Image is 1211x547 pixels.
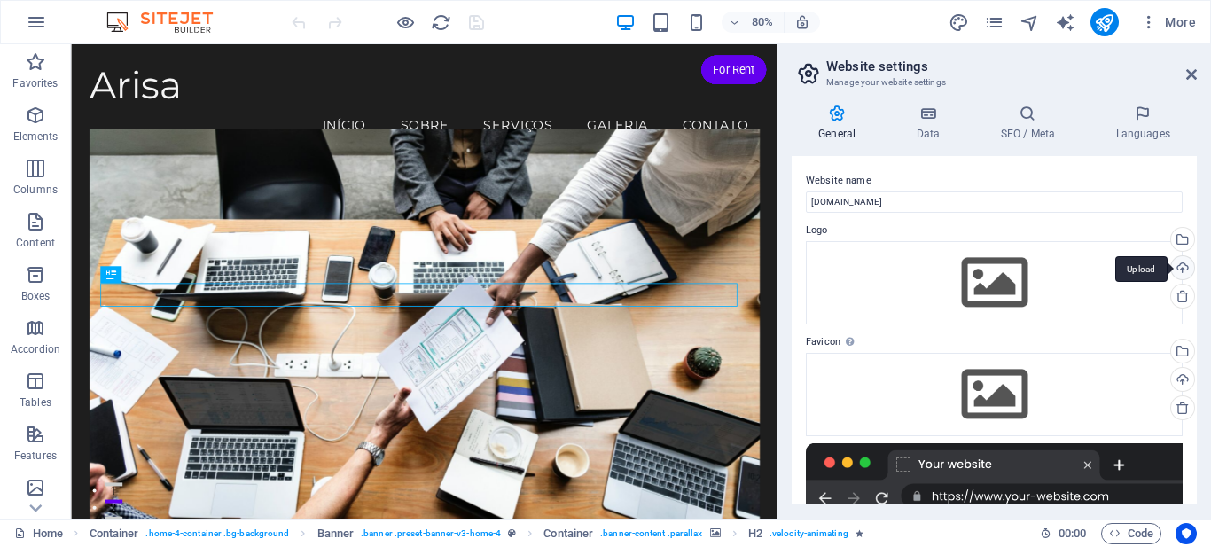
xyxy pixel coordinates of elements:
button: navigator [1020,12,1041,33]
h4: General [792,105,889,142]
h6: Session time [1040,523,1087,544]
button: design [949,12,970,33]
button: publish [1090,8,1119,36]
p: Elements [13,129,59,144]
p: Favorites [12,76,58,90]
i: Reload page [431,12,451,33]
span: 00 00 [1059,523,1086,544]
p: Features [14,449,57,463]
i: Pages (Ctrl+Alt+S) [984,12,1004,33]
h4: SEO / Meta [973,105,1089,142]
i: On resize automatically adjust zoom level to fit chosen device. [794,14,810,30]
button: reload [430,12,451,33]
span: . home-4-container .bg-background [145,523,289,544]
span: . velocity-animating [770,523,848,544]
span: Code [1109,523,1153,544]
a: Upload [1170,255,1195,280]
button: Code [1101,523,1161,544]
i: Publish [1094,12,1114,33]
h4: Data [889,105,973,142]
button: Click here to leave preview mode and continue editing [395,12,416,33]
button: text_generator [1055,12,1076,33]
span: : [1071,527,1074,540]
span: Click to select. Double-click to edit [90,523,139,544]
img: Editor Logo [102,12,235,33]
button: More [1133,8,1203,36]
i: This element contains a background [710,528,721,538]
h6: 80% [748,12,777,33]
p: Content [16,236,55,250]
i: Design (Ctrl+Alt+Y) [949,12,969,33]
span: Click to select. Double-click to edit [748,523,762,544]
input: Name... [806,191,1183,213]
nav: breadcrumb [90,523,863,544]
h3: Manage your website settings [826,74,1161,90]
label: Favicon [806,332,1183,353]
span: Click to select. Double-click to edit [317,523,355,544]
button: Usercentrics [1176,523,1197,544]
div: Select files from the file manager, stock photos, or upload file(s) [806,241,1183,324]
i: Element contains an animation [856,528,863,538]
h4: Languages [1089,105,1197,142]
span: . banner-content .parallax [600,523,702,544]
button: 80% [722,12,785,33]
a: Click to cancel selection. Double-click to open Pages [14,523,63,544]
h2: Website settings [826,59,1197,74]
div: Select files from the file manager, stock photos, or upload file(s) [806,353,1183,436]
i: Navigator [1020,12,1040,33]
label: Logo [806,220,1183,241]
button: pages [984,12,1005,33]
p: Accordion [11,342,60,356]
p: Columns [13,183,58,197]
p: Tables [20,395,51,410]
span: Click to select. Double-click to edit [543,523,593,544]
label: Website name [806,170,1183,191]
p: Boxes [21,289,51,303]
div: For Rent [787,14,868,50]
i: This element is a customizable preset [508,528,516,538]
i: AI Writer [1055,12,1075,33]
span: More [1140,13,1196,31]
span: . banner .preset-banner-v3-home-4 [361,523,501,544]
